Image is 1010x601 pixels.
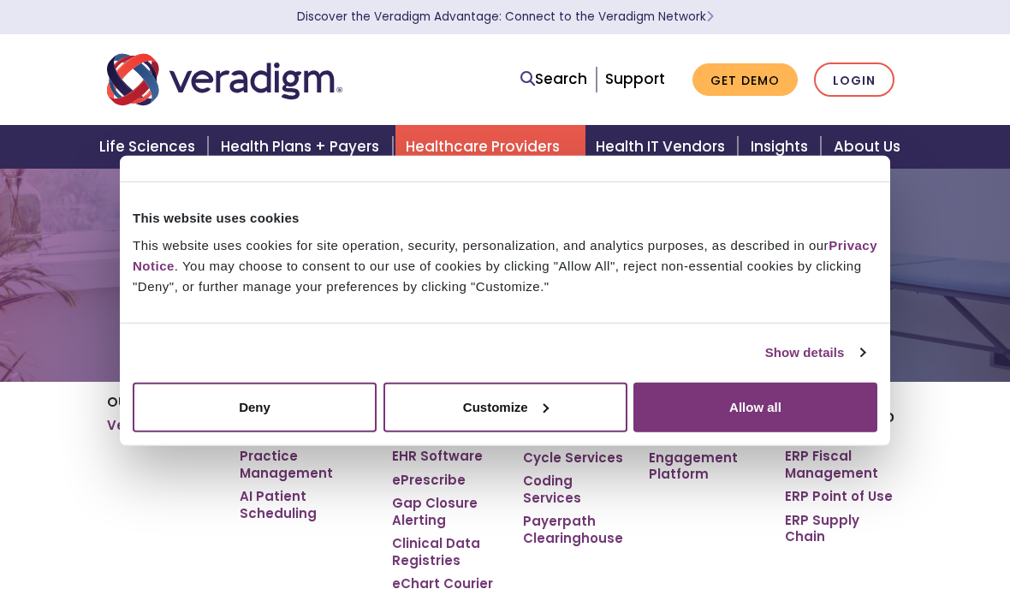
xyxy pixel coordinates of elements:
[649,432,759,483] a: Patient Engagement Platform
[392,575,493,592] a: eChart Courier
[523,513,623,546] a: Payerpath Clearinghouse
[392,448,483,465] a: EHR Software
[520,68,587,91] a: Search
[605,68,665,89] a: Support
[740,125,823,169] a: Insights
[585,125,740,169] a: Health IT Vendors
[785,488,893,505] a: ERP Point of Use
[133,237,877,272] a: Privacy Notice
[133,382,377,431] button: Deny
[133,208,877,229] div: This website uses cookies
[823,125,921,169] a: About Us
[785,448,903,481] a: ERP Fiscal Management
[523,473,623,506] a: Coding Services
[133,235,877,296] div: This website uses cookies for site operation, security, personalization, and analytics purposes, ...
[765,342,864,363] a: Show details
[240,488,366,521] a: AI Patient Scheduling
[392,535,497,568] a: Clinical Data Registries
[297,9,714,25] a: Discover the Veradigm Advantage: Connect to the Veradigm NetworkLearn More
[107,417,214,434] a: Veradigm Suite
[240,448,366,481] a: Practice Management
[89,125,211,169] a: Life Sciences
[383,382,627,431] button: Customize
[392,495,497,528] a: Gap Closure Alerting
[706,9,714,25] span: Learn More
[633,382,877,431] button: Allow all
[107,51,342,108] img: Veradigm logo
[392,472,466,489] a: ePrescribe
[523,432,623,466] a: Revenue Cycle Services
[692,63,798,97] a: Get Demo
[395,125,585,169] a: Healthcare Providers
[211,125,395,169] a: Health Plans + Payers
[814,62,894,98] a: Login
[785,512,903,545] a: ERP Supply Chain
